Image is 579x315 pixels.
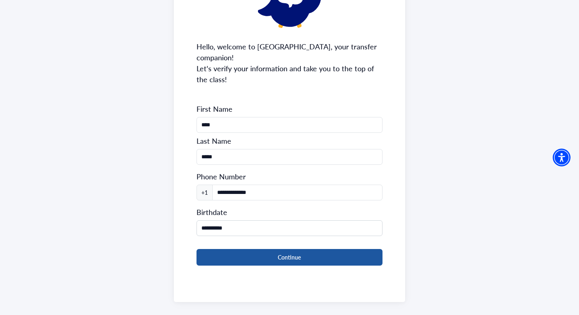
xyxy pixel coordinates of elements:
[197,220,383,236] input: MM/DD/YYYY
[197,136,383,146] span: Last Name
[197,117,383,133] input: Phone Number
[197,172,246,181] label: Phone Number
[197,185,213,200] span: +1
[197,104,383,114] span: First Name
[553,149,571,166] div: Accessibility Menu
[197,41,383,85] span: Hello, welcome to [GEOGRAPHIC_DATA], your transfer companion! Let's verify your information and t...
[197,249,383,266] button: Continue
[197,149,383,165] input: Phone Number
[197,207,227,217] span: Birthdate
